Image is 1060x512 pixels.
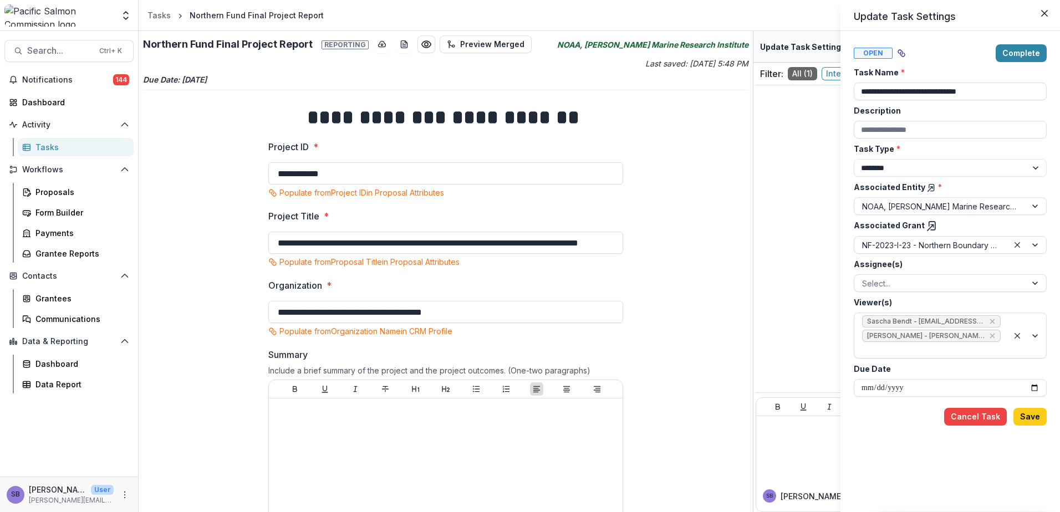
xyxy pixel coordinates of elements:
[1011,329,1024,342] div: Clear selected options
[893,44,910,62] button: View dependent tasks
[867,318,985,325] span: Sascha Bendt - [EMAIL_ADDRESS][DOMAIN_NAME]
[854,296,1040,308] label: Viewer(s)
[1011,238,1024,252] div: Clear selected options
[854,219,1040,232] label: Associated Grant
[854,258,1040,270] label: Assignee(s)
[854,66,1040,78] label: Task Name
[996,44,1047,62] button: Complete
[854,143,1040,155] label: Task Type
[1013,408,1047,426] button: Save
[944,408,1007,426] button: Cancel Task
[988,316,997,327] div: Remove Sascha Bendt - bendt@psc.org
[854,363,1040,375] label: Due Date
[854,105,1040,116] label: Description
[854,48,893,59] span: Open
[854,181,1040,193] label: Associated Entity
[988,330,997,341] div: Remove Victor Keong - keong@psc.org
[1036,4,1053,22] button: Close
[867,332,985,340] span: [PERSON_NAME] - [PERSON_NAME][EMAIL_ADDRESS][DOMAIN_NAME]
